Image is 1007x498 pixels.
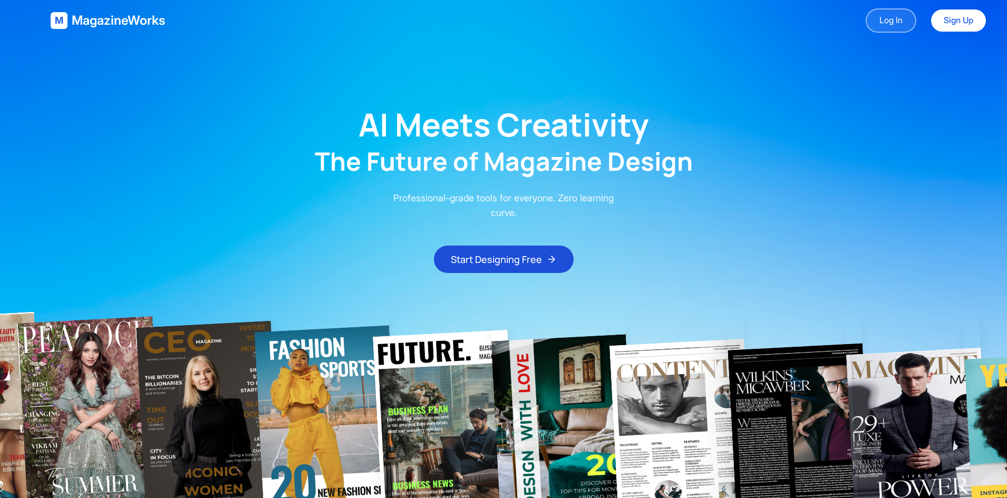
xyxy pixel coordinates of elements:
span: MagazineWorks [72,12,165,29]
button: Start Designing Free [434,246,574,273]
p: Professional-grade tools for everyone. Zero learning curve. [385,191,622,220]
span: M [55,13,63,28]
a: Log In [866,8,916,33]
h2: The Future of Magazine Design [315,149,693,174]
a: Sign Up [931,9,986,32]
h1: AI Meets Creativity [359,109,649,140]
